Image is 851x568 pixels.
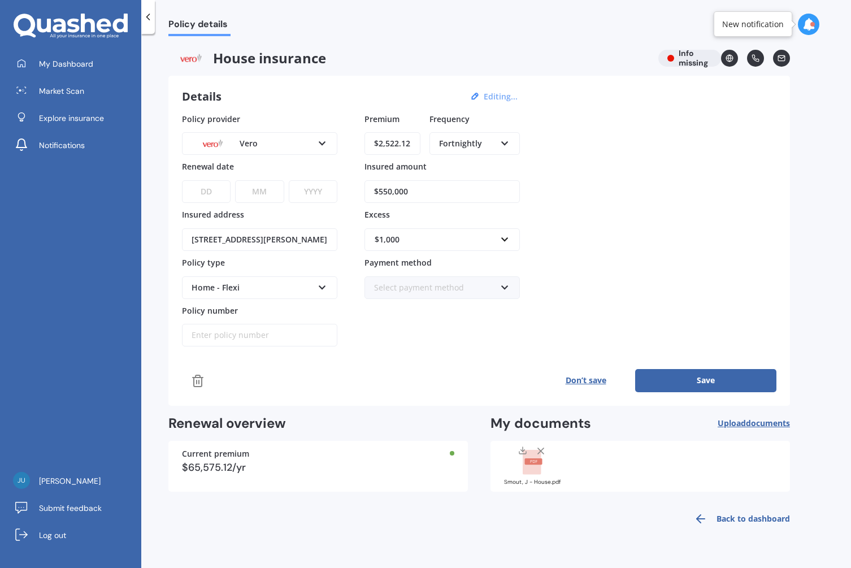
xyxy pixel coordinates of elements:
[375,233,496,246] div: $1,000
[182,450,454,458] div: Current premium
[439,137,496,150] div: Fortnightly
[168,19,231,34] span: Policy details
[718,415,790,432] button: Uploaddocuments
[722,19,784,30] div: New notification
[182,462,454,472] div: $65,575.12/yr
[718,419,790,428] span: Upload
[182,324,337,346] input: Enter policy number
[8,470,141,492] a: [PERSON_NAME]
[168,415,468,432] h2: Renewal overview
[635,369,776,392] button: Save
[168,50,649,67] span: House insurance
[182,161,234,172] span: Renewal date
[8,524,141,547] a: Log out
[8,53,141,75] a: My Dashboard
[490,415,591,432] h2: My documents
[39,475,101,487] span: [PERSON_NAME]
[746,418,790,428] span: documents
[504,479,561,485] div: Smout, J - House.pdf
[8,497,141,519] a: Submit feedback
[364,209,390,220] span: Excess
[39,140,85,151] span: Notifications
[192,136,233,151] img: Vero.png
[536,369,635,392] button: Don’t save
[8,134,141,157] a: Notifications
[192,281,313,294] div: Home - Flexi
[8,80,141,102] a: Market Scan
[39,530,66,541] span: Log out
[364,113,400,124] span: Premium
[182,305,238,315] span: Policy number
[39,112,104,124] span: Explore insurance
[8,107,141,129] a: Explore insurance
[168,50,213,67] img: Vero.png
[374,281,496,294] div: Select payment method
[480,92,521,102] button: Editing...
[182,257,225,268] span: Policy type
[182,89,222,104] h3: Details
[13,472,30,489] img: 5a021d5360f8c25fe422510cb610bbe0
[364,257,432,268] span: Payment method
[687,505,790,532] a: Back to dashboard
[182,228,337,251] input: Enter address
[182,113,240,124] span: Policy provider
[364,180,520,203] input: Enter amount
[182,209,244,220] span: Insured address
[364,161,427,172] span: Insured amount
[364,132,420,155] input: Enter amount
[39,85,84,97] span: Market Scan
[39,58,93,70] span: My Dashboard
[429,113,470,124] span: Frequency
[39,502,102,514] span: Submit feedback
[192,137,313,150] div: Vero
